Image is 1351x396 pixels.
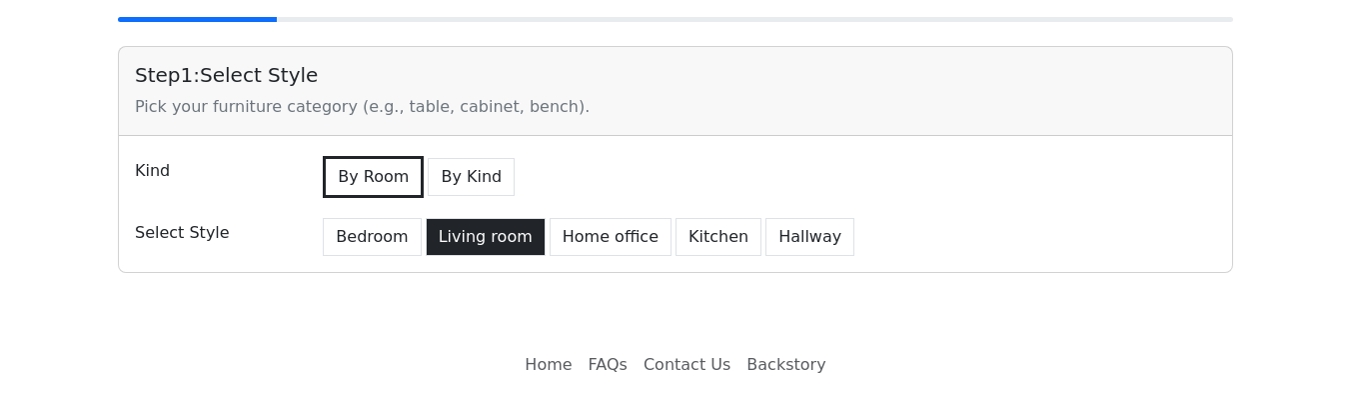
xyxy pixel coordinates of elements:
[123,214,307,256] div: Select Style
[550,218,672,256] button: Home office
[323,218,421,256] button: Bedroom
[426,218,546,256] button: Living room
[765,218,854,256] button: Hallway
[738,345,833,385] a: Backstory
[323,156,424,198] button: By Room
[581,345,636,385] a: FAQs
[675,218,761,256] button: Kitchen
[123,152,307,198] div: Kind
[517,345,580,385] a: Home
[135,63,1216,87] h5: Step 1 : Select Style
[135,95,1216,119] div: Pick your furniture category (e.g., table, cabinet, bench).
[428,158,515,196] button: By Kind
[636,345,738,385] a: Contact Us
